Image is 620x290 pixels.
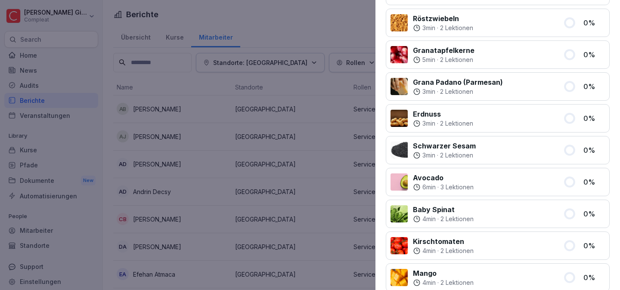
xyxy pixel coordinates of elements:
[583,145,605,155] p: 0 %
[422,56,435,64] p: 5 min
[413,24,473,32] div: ·
[413,87,503,96] div: ·
[422,151,435,160] p: 3 min
[413,204,474,215] p: Baby Spinat
[413,236,474,247] p: Kirschtomaten
[413,56,474,64] div: ·
[422,278,436,287] p: 4 min
[422,119,435,128] p: 3 min
[413,119,473,128] div: ·
[413,141,476,151] p: Schwarzer Sesam
[413,13,473,24] p: Röstzwiebeln
[440,24,473,32] p: 2 Lektionen
[440,119,473,128] p: 2 Lektionen
[413,173,474,183] p: Avocado
[440,56,473,64] p: 2 Lektionen
[583,177,605,187] p: 0 %
[440,278,474,287] p: 2 Lektionen
[422,87,435,96] p: 3 min
[440,183,474,191] p: 3 Lektionen
[440,87,473,96] p: 2 Lektionen
[413,247,474,255] div: ·
[583,18,605,28] p: 0 %
[413,109,473,119] p: Erdnuss
[413,183,474,191] div: ·
[422,183,436,191] p: 6 min
[422,247,436,255] p: 4 min
[413,151,476,160] div: ·
[413,268,474,278] p: Mango
[440,247,474,255] p: 2 Lektionen
[583,272,605,283] p: 0 %
[583,49,605,60] p: 0 %
[440,215,474,223] p: 2 Lektionen
[413,45,474,56] p: Granatapfelkerne
[422,215,436,223] p: 4 min
[583,209,605,219] p: 0 %
[583,241,605,251] p: 0 %
[413,215,474,223] div: ·
[413,77,503,87] p: Grana Padano (Parmesan)
[413,278,474,287] div: ·
[422,24,435,32] p: 3 min
[583,113,605,123] p: 0 %
[583,81,605,92] p: 0 %
[440,151,473,160] p: 2 Lektionen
